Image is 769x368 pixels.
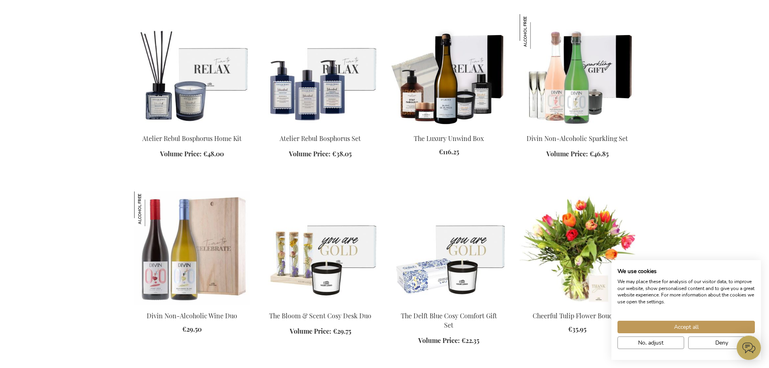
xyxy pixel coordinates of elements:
[134,301,250,309] a: Divin Non-Alcoholic Wine Duo Divin Non-Alcoholic Wine Duo
[134,124,250,132] a: Atelier Rebul Bosphorus Home Kit
[333,327,351,335] span: €29.75
[715,339,728,347] span: Deny
[674,323,699,331] span: Accept all
[617,336,684,349] button: Adjust cookie preferences
[142,134,242,143] a: Atelier Rebul Bosphorus Home Kit
[737,336,761,360] iframe: belco-activator-frame
[160,149,224,159] a: Volume Price: €48.00
[203,149,224,158] span: €48.00
[147,311,237,320] a: Divin Non-Alcoholic Wine Duo
[182,325,202,333] span: €29.50
[290,327,331,335] span: Volume Price:
[289,149,352,159] a: Volume Price: €38.05
[520,14,635,127] img: Divin Non-Alcoholic Sparkling Set
[280,134,361,143] a: Atelier Rebul Bosphorus Set
[134,191,169,226] img: Divin Non-Alcoholic Wine Duo
[134,14,250,127] img: Atelier Rebul Bosphorus Home Kit
[391,14,507,127] img: The Luxury Unwind Box
[391,124,507,132] a: The Luxury Unwind Box
[401,311,497,329] a: The Delft Blue Cosy Comfort Gift Set
[289,149,331,158] span: Volume Price:
[263,124,378,132] a: Atelier Rebul Bosphorus Set
[269,311,371,320] a: The Bloom & Scent Cosy Desk Duo
[414,134,484,143] a: The Luxury Unwind Box
[520,124,635,132] a: Divin Non-Alcoholic Sparkling Set Divin Non-Alcoholic Sparkling Set
[546,149,588,158] span: Volume Price:
[134,191,250,305] img: Divin Non-Alcoholic Wine Duo
[418,336,479,345] a: Volume Price: €22.35
[590,149,609,158] span: €46.85
[263,191,378,305] img: The Bloom & Scent Cosy Desk Duo
[533,311,622,320] a: Cheerful Tulip Flower Bouquet
[617,278,755,305] p: We may place these for analysis of our visitor data, to improve our website, show personalised co...
[520,191,635,305] img: Cheerful Tulip Flower Bouquet
[461,336,479,345] span: €22.35
[391,301,507,309] a: Delft's Cosy Comfort Gift Set
[546,149,609,159] a: Volume Price: €46.85
[332,149,352,158] span: €38.05
[439,147,459,156] span: €116.25
[160,149,202,158] span: Volume Price:
[263,301,378,309] a: The Bloom & Scent Cosy Desk Duo
[391,191,507,305] img: Delft's Cosy Comfort Gift Set
[568,325,586,333] span: €35.95
[418,336,460,345] span: Volume Price:
[638,339,664,347] span: No, adjust
[263,14,378,127] img: Atelier Rebul Bosphorus Set
[688,336,755,349] button: Deny all cookies
[617,321,755,333] button: Accept all cookies
[617,268,755,275] h2: We use cookies
[290,327,351,336] a: Volume Price: €29.75
[527,134,628,143] a: Divin Non-Alcoholic Sparkling Set
[520,14,554,49] img: Divin Non-Alcoholic Sparkling Set
[520,301,635,309] a: Cheerful Tulip Flower Bouquet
